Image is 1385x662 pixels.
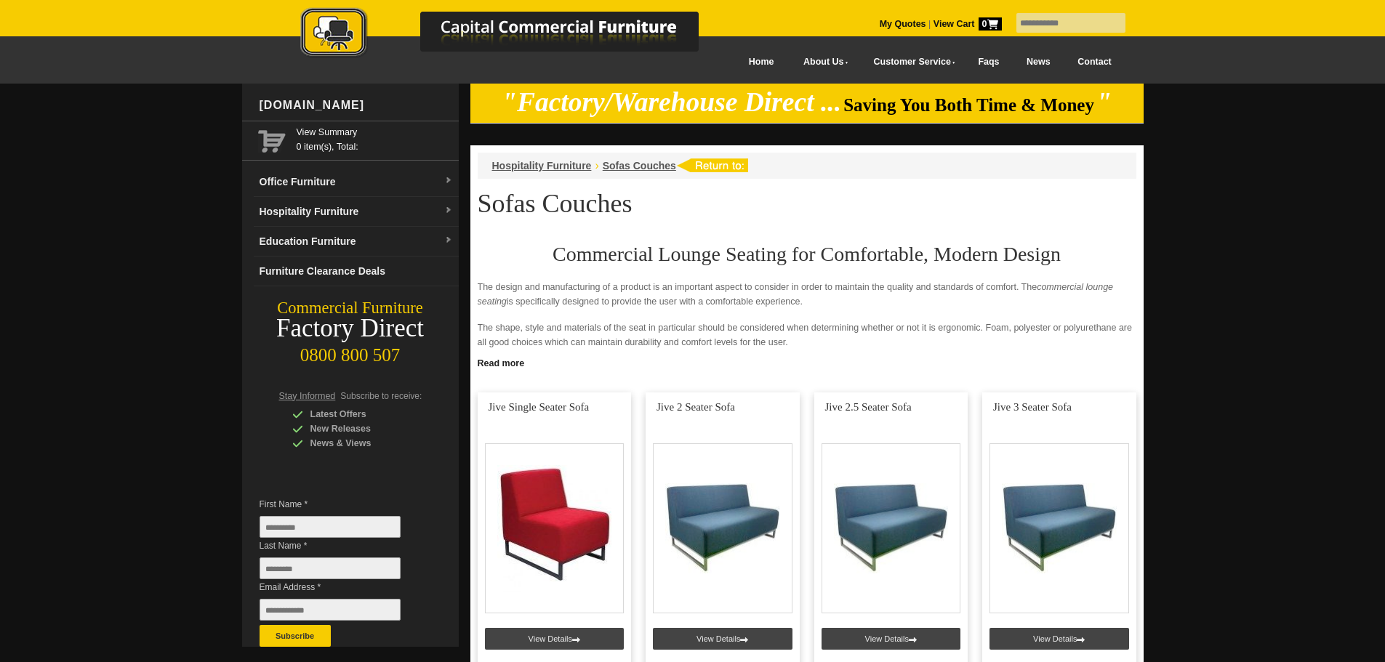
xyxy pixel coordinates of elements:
[254,167,459,197] a: Office Furnituredropdown
[595,158,598,173] li: ›
[880,19,926,29] a: My Quotes
[603,160,676,171] a: Sofas Couches
[787,46,857,78] a: About Us
[260,557,401,579] input: Last Name *
[444,206,453,215] img: dropdown
[260,7,769,60] img: Capital Commercial Furniture Logo
[676,158,748,172] img: return to
[242,298,459,318] div: Commercial Furniture
[297,125,453,140] a: View Summary
[965,46,1013,78] a: Faqs
[254,84,459,127] div: [DOMAIN_NAME]
[843,95,1094,115] span: Saving You Both Time & Money
[502,87,841,117] em: "Factory/Warehouse Direct ...
[492,160,592,171] a: Hospitality Furniture
[979,17,1002,31] span: 0
[478,190,1136,217] h1: Sofas Couches
[470,352,1144,371] a: Click to read more
[292,436,430,451] div: News & Views
[444,177,453,185] img: dropdown
[1096,87,1112,117] em: "
[254,197,459,227] a: Hospitality Furnituredropdown
[934,19,1002,29] strong: View Cart
[242,318,459,339] div: Factory Direct
[279,391,336,401] span: Stay Informed
[444,236,453,245] img: dropdown
[478,243,1136,265] h2: Commercial Lounge Seating for Comfortable, Modern Design
[260,580,422,594] span: Email Address *
[260,599,401,621] input: Email Address *
[297,125,453,152] span: 0 item(s), Total:
[340,391,422,401] span: Subscribe to receive:
[931,19,1001,29] a: View Cart0
[478,320,1136,350] p: The shape, style and materials of the seat in particular should be considered when determining wh...
[260,538,422,553] span: Last Name *
[478,280,1136,309] p: The design and manufacturing of a product is an important aspect to consider in order to maintain...
[260,497,422,512] span: First Name *
[292,407,430,421] div: Latest Offers
[260,625,331,647] button: Subscribe
[857,46,964,78] a: Customer Service
[1013,46,1064,78] a: News
[254,257,459,286] a: Furniture Clearance Deals
[254,227,459,257] a: Education Furnituredropdown
[1064,46,1125,78] a: Contact
[242,338,459,366] div: 0800 800 507
[292,421,430,436] div: New Releases
[260,7,769,65] a: Capital Commercial Furniture Logo
[260,516,401,538] input: First Name *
